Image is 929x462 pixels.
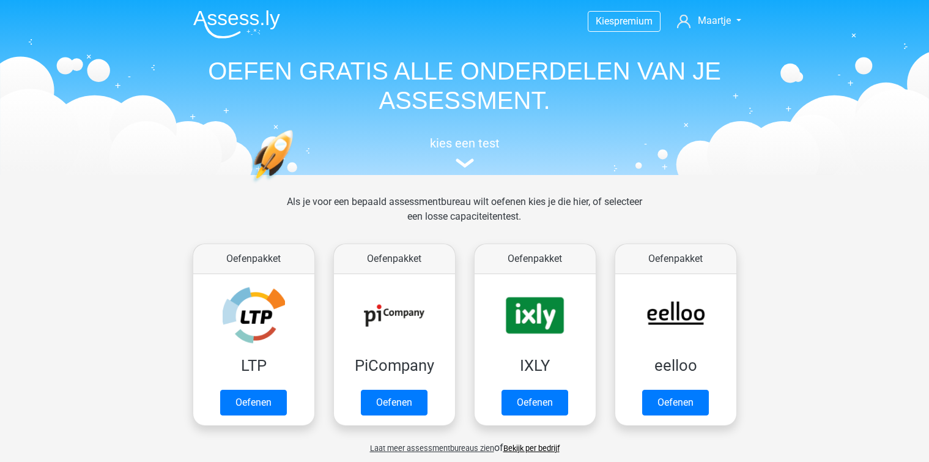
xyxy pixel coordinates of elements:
[698,15,731,26] span: Maartje
[370,444,494,453] span: Laat meer assessmentbureaus zien
[596,15,614,27] span: Kies
[193,10,280,39] img: Assessly
[220,390,287,415] a: Oefenen
[456,158,474,168] img: assessment
[642,390,709,415] a: Oefenen
[183,431,746,455] div: of
[251,130,341,240] img: oefenen
[183,56,746,115] h1: OEFEN GRATIS ALLE ONDERDELEN VAN JE ASSESSMENT.
[588,13,660,29] a: Kiespremium
[614,15,653,27] span: premium
[183,136,746,168] a: kies een test
[672,13,746,28] a: Maartje
[502,390,568,415] a: Oefenen
[277,195,652,239] div: Als je voor een bepaald assessmentbureau wilt oefenen kies je die hier, of selecteer een losse ca...
[361,390,427,415] a: Oefenen
[503,444,560,453] a: Bekijk per bedrijf
[183,136,746,151] h5: kies een test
